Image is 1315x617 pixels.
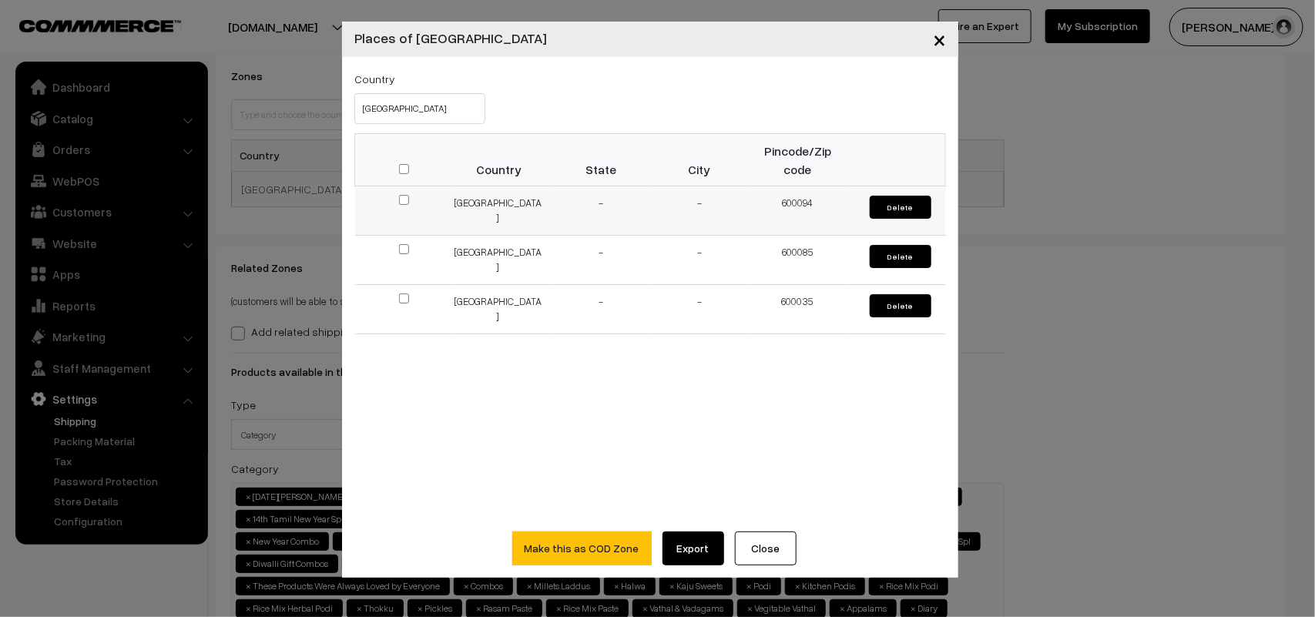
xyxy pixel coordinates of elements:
[453,236,552,285] td: [GEOGRAPHIC_DATA]
[453,186,552,236] td: [GEOGRAPHIC_DATA]
[650,285,749,334] td: -
[552,285,650,334] td: -
[933,25,946,53] span: ×
[870,196,931,219] button: Delete
[749,134,847,186] th: Pincode/Zip code
[749,285,847,334] td: 600035
[552,236,650,285] td: -
[735,531,797,565] button: Close
[552,134,650,186] th: State
[453,285,552,334] td: [GEOGRAPHIC_DATA]
[650,236,749,285] td: -
[663,531,724,565] a: Export
[870,245,931,268] button: Delete
[749,236,847,285] td: 600085
[354,28,547,49] h4: Places of [GEOGRAPHIC_DATA]
[650,186,749,236] td: -
[921,15,958,63] button: Close
[870,294,931,317] button: Delete
[552,186,650,236] td: -
[453,134,552,186] th: Country
[749,186,847,236] td: 600094
[650,134,749,186] th: City
[354,71,395,87] label: Country
[512,531,652,565] button: Make this as COD Zone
